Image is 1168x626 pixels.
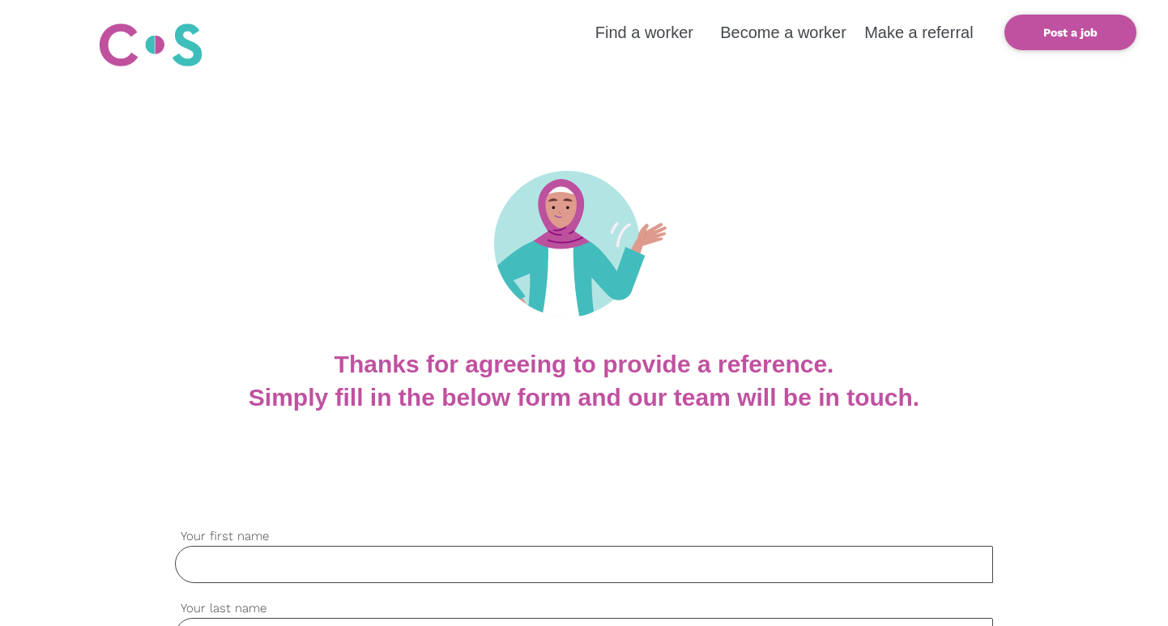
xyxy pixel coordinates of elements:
a: Post a job [1004,15,1136,50]
a: Find a worker [595,23,693,41]
b: Simply fill in the below form and our team will be in touch. [249,384,919,411]
b: Post a job [1043,26,1098,39]
label: Your last name [175,599,992,618]
b: Thanks for agreeing to provide a reference. [335,351,834,377]
label: Your first name [175,527,992,546]
a: Become a worker [720,23,846,41]
a: Make a referral [864,23,974,41]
